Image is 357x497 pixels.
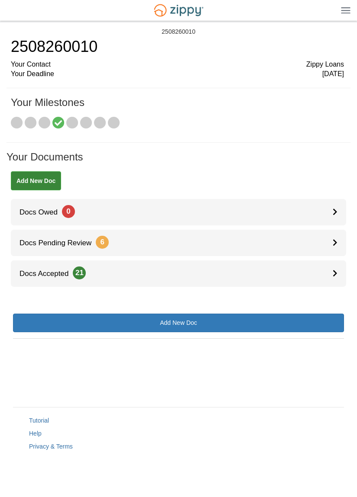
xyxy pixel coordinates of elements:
[62,205,75,218] span: 0
[162,28,195,35] div: 2508260010
[6,151,351,171] h1: Your Documents
[11,269,86,278] span: Docs Accepted
[11,171,61,190] a: Add New Doc
[11,38,344,55] h1: 2508260010
[73,266,86,279] span: 21
[11,69,344,79] div: Your Deadline
[29,417,49,424] a: Tutorial
[96,236,109,249] span: 6
[322,69,344,79] span: [DATE]
[11,199,346,225] a: Docs Owed0
[11,60,344,70] div: Your Contact
[29,443,73,450] a: Privacy & Terms
[11,260,346,287] a: Docs Accepted21
[11,208,75,216] span: Docs Owed
[306,60,344,70] span: Zippy Loans
[341,7,351,13] img: Mobile Dropdown Menu
[29,430,42,437] a: Help
[11,97,344,117] h1: Your Milestones
[13,314,344,332] a: Add New Doc
[11,230,346,256] a: Docs Pending Review6
[11,239,109,247] span: Docs Pending Review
